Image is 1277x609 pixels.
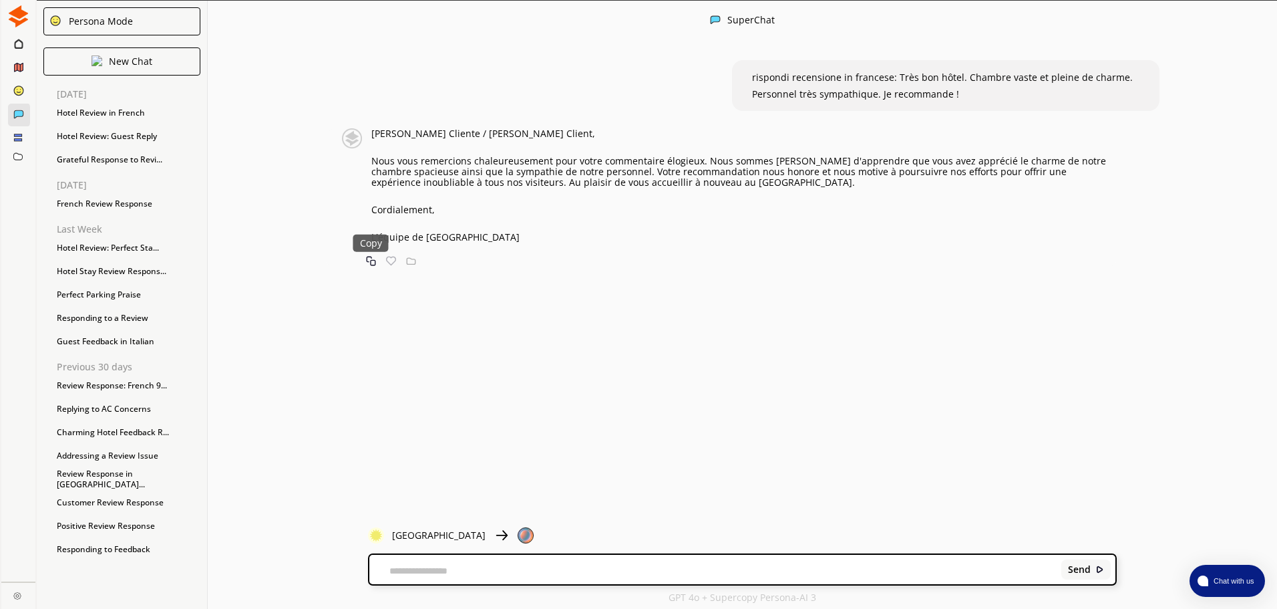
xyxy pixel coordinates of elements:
p: Cordialement, [371,205,1117,215]
p: Previous 30 days [57,362,207,372]
span: rispondi recensione in francese: Très bon hôtel. Chambre vaste et pleine de charme. Personnel trè... [752,71,1133,100]
div: Replying to AC Concerns [50,399,207,419]
img: Copy [366,256,376,266]
div: Hotel Review: Perfect Sta... [50,238,207,258]
div: Hotel Stay Review Respons... [50,261,207,281]
img: Close [92,55,102,66]
div: Copy [353,235,389,252]
img: Close [1095,565,1105,574]
div: Hotel Review: Guest Reply [50,126,207,146]
div: Hotel Review in French [50,103,207,123]
div: Persona Mode [64,16,133,27]
div: French Review Response [50,194,207,214]
img: Favorite [386,256,396,266]
div: Hotel Review Response [50,563,207,583]
img: Close [13,592,21,600]
div: Grateful Response to Revi... [50,150,207,170]
img: Close [49,15,61,27]
div: Review Response: French 9... [50,376,207,396]
div: Positive Review Response [50,516,207,536]
b: Send [1068,564,1091,575]
p: L'équipe de [GEOGRAPHIC_DATA] [371,232,1117,243]
div: Responding to Feedback [50,539,207,560]
p: [PERSON_NAME] Cliente / [PERSON_NAME] Client, [371,128,1117,139]
p: [DATE] [57,180,207,191]
div: Perfect Parking Praise [50,285,207,305]
div: Guest Feedback in Italian [50,332,207,352]
span: Chat with us [1208,576,1257,586]
p: GPT 4o + Supercopy Persona-AI 3 [669,592,816,603]
div: Addressing a Review Issue [50,446,207,466]
p: Last Week [57,224,207,235]
div: Responding to a Review [50,308,207,328]
p: [GEOGRAPHIC_DATA] [392,530,486,541]
img: Close [710,15,721,25]
div: SuperChat [727,15,775,27]
img: Close [339,128,365,148]
div: Review Response in [GEOGRAPHIC_DATA]... [50,469,207,489]
button: atlas-launcher [1190,565,1265,597]
img: Save [406,256,416,266]
img: Close [518,527,534,543]
div: Charming Hotel Feedback R... [50,422,207,443]
img: Close [494,527,510,543]
a: Close [1,582,35,606]
img: Close [368,527,384,543]
div: Customer Review Response [50,493,207,513]
p: Nous vous remercions chaleureusement pour votre commentaire élogieux. Nous sommes [PERSON_NAME] d... [371,156,1117,188]
img: Close [7,5,29,27]
p: [DATE] [57,89,207,100]
p: New Chat [109,56,152,67]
